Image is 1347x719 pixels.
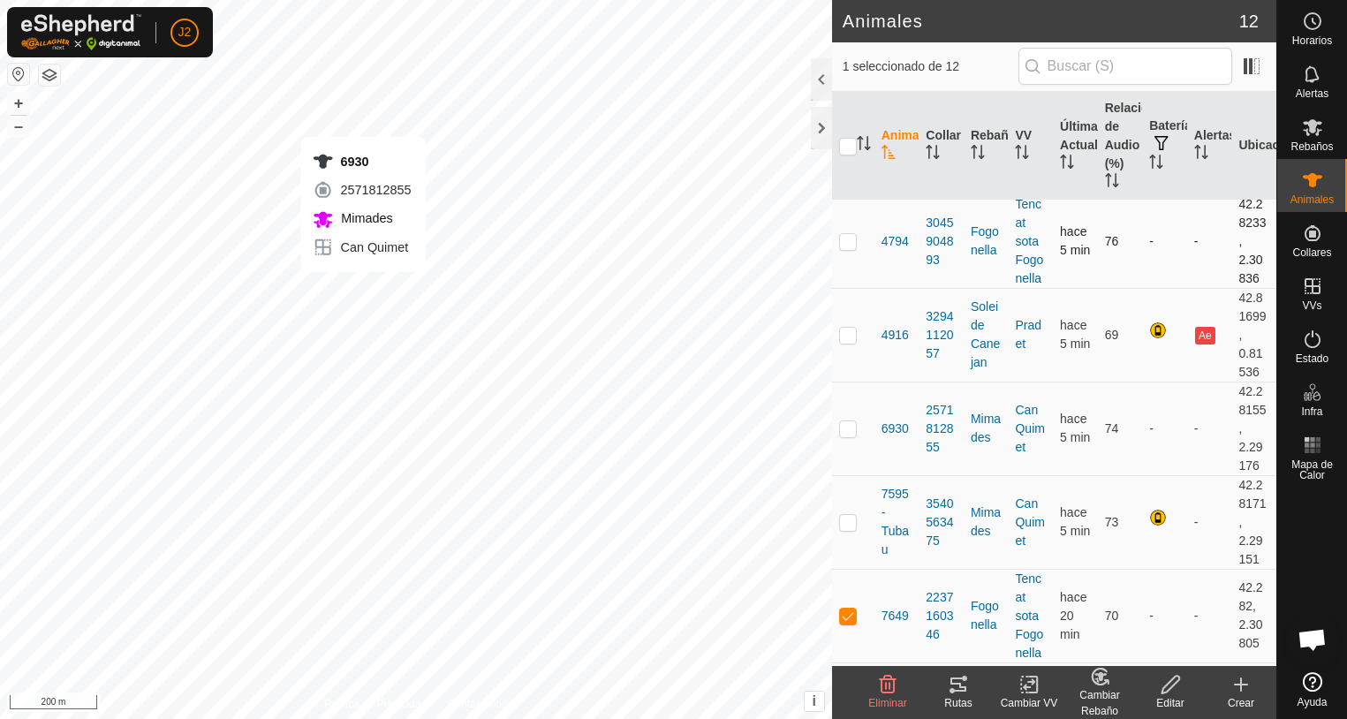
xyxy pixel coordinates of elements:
a: Can Quimet [1015,496,1044,548]
span: 7 sept 2025, 10:31 [1060,412,1090,444]
span: Mapa de Calor [1282,459,1343,481]
input: Buscar (S) [1018,48,1232,85]
div: Fogonella [971,223,1002,260]
div: 2237160346 [926,588,957,644]
span: Estado [1296,353,1328,364]
div: Fogonella [971,597,1002,634]
span: Animales [1290,194,1334,205]
td: 42.282, 2.30805 [1231,569,1276,662]
td: - [1142,569,1187,662]
span: 74 [1105,421,1119,435]
div: Mimades [971,410,1002,447]
span: 7 sept 2025, 10:31 [1060,318,1090,351]
span: VVs [1302,300,1321,311]
a: Tencat sota Fogonella [1015,571,1043,660]
th: Relación de Audio (%) [1098,92,1143,201]
p-sorticon: Activar para ordenar [1149,157,1163,171]
p-sorticon: Activar para ordenar [971,148,985,162]
span: 4916 [882,326,909,344]
div: 6930 [312,151,411,172]
span: J2 [178,23,192,42]
a: Can Quimet [1015,403,1044,454]
td: - [1187,382,1232,475]
span: 7649 [882,607,909,625]
span: 12 [1239,8,1259,34]
span: 7595-Tubau [882,485,912,559]
div: 3540563475 [926,495,957,550]
div: Mimades [971,503,1002,541]
th: Animal [874,92,919,201]
p-sorticon: Activar para ordenar [1105,176,1119,190]
div: Rutas [923,695,994,711]
td: - [1187,475,1232,569]
div: 2571812855 [312,179,411,201]
a: Política de Privacidad [324,696,426,712]
td: 42.28171, 2.29151 [1231,475,1276,569]
span: Collares [1292,247,1331,258]
span: 7 sept 2025, 10:31 [1060,505,1090,538]
div: Crear [1206,695,1276,711]
div: Cambiar VV [994,695,1064,711]
th: Collar [919,92,964,201]
a: Pradet [1015,318,1041,351]
span: Infra [1301,406,1322,417]
th: Última Actualización [1053,92,1098,201]
h2: Animales [843,11,1239,32]
span: 7 sept 2025, 10:16 [1060,590,1086,641]
td: - [1142,194,1187,288]
a: Tencat sota Fogonella [1015,197,1043,285]
td: - [1187,194,1232,288]
button: i [805,692,824,711]
button: Capas del Mapa [39,64,60,86]
div: Editar [1135,695,1206,711]
th: Alertas [1187,92,1232,201]
span: Alertas [1296,88,1328,99]
button: – [8,116,29,137]
p-sorticon: Activar para ordenar [882,148,896,162]
th: Rebaño [964,92,1009,201]
td: 42.28233, 2.30836 [1231,194,1276,288]
span: 7 sept 2025, 10:31 [1060,224,1090,257]
span: 1 seleccionado de 12 [843,57,1018,76]
span: 6930 [882,420,909,438]
a: Chat abierto [1286,613,1339,666]
img: Logo Gallagher [21,14,141,50]
span: Mimades [337,211,392,225]
td: 42.81699, 0.81536 [1231,288,1276,382]
a: Ayuda [1277,665,1347,715]
button: Restablecer Mapa [8,64,29,85]
th: Ubicación [1231,92,1276,201]
div: 3045904893 [926,214,957,269]
div: Solei de Canejan [971,298,1002,372]
a: Contáctenos [448,696,507,712]
p-sorticon: Activar para ordenar [1060,157,1074,171]
td: - [1142,382,1187,475]
span: 73 [1105,515,1119,529]
button: Ae [1195,327,1215,344]
p-sorticon: Activar para ordenar [1015,148,1029,162]
div: 3294112057 [926,307,957,363]
th: Batería [1142,92,1187,201]
td: - [1187,569,1232,662]
div: 2571812855 [926,401,957,457]
p-sorticon: Activar para ordenar [857,139,871,153]
th: VV [1008,92,1053,201]
span: 76 [1105,234,1119,248]
span: i [813,693,816,708]
span: Eliminar [868,697,906,709]
span: Rebaños [1290,141,1333,152]
span: 69 [1105,328,1119,342]
div: Cambiar Rebaño [1064,687,1135,719]
div: Can Quimet [312,237,411,258]
span: 4794 [882,232,909,251]
p-sorticon: Activar para ordenar [926,148,940,162]
span: Ayuda [1298,697,1328,708]
p-sorticon: Activar para ordenar [1194,148,1208,162]
span: Horarios [1292,35,1332,46]
td: 42.28155, 2.29176 [1231,382,1276,475]
span: 70 [1105,609,1119,623]
button: + [8,93,29,114]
